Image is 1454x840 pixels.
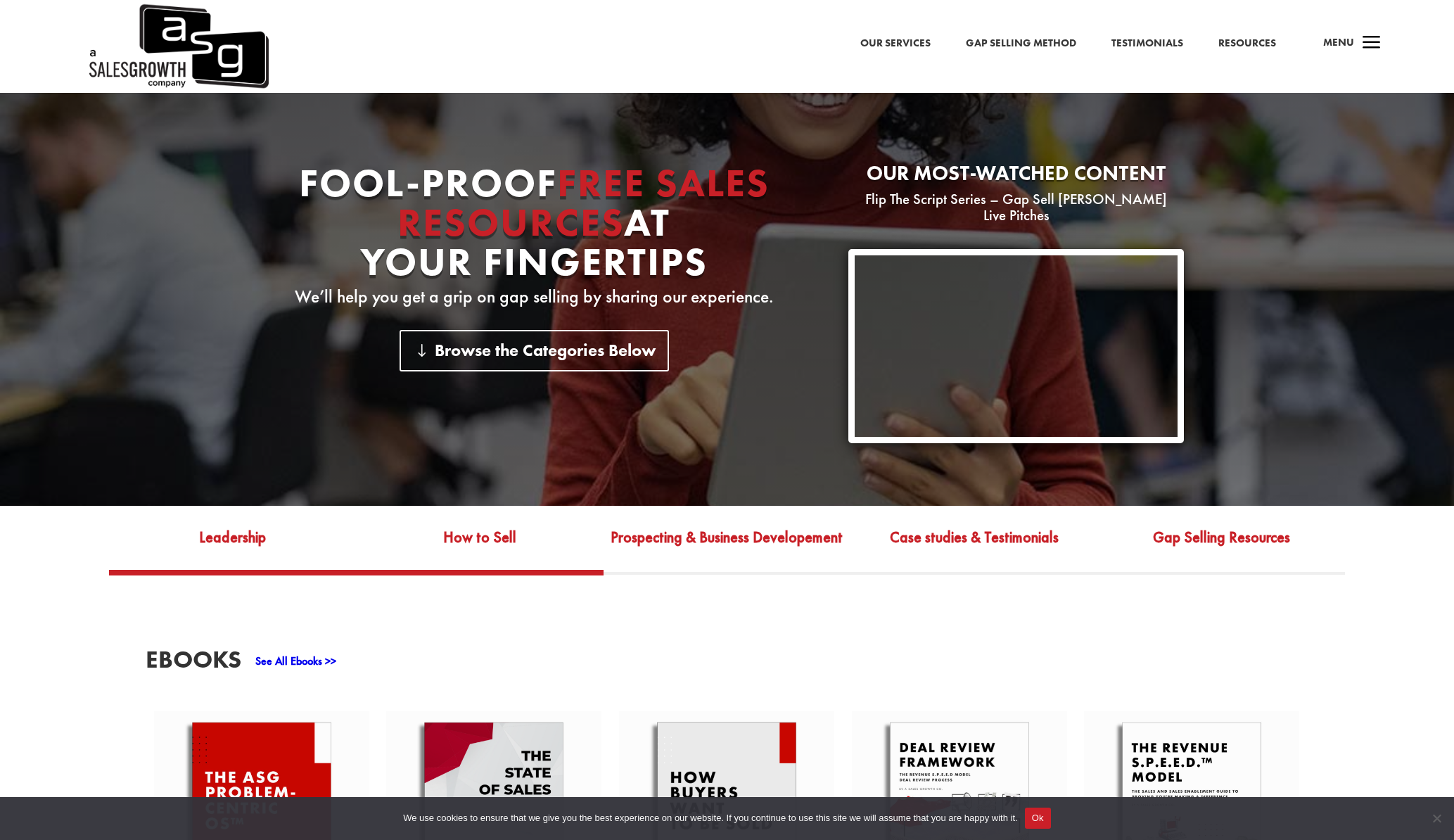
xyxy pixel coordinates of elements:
a: See All Ebooks >> [255,654,336,668]
a: Gap Selling Method [966,34,1076,53]
a: Gap Selling Resources [1098,525,1345,570]
span: No [1429,811,1443,825]
h3: EBooks [146,647,241,679]
iframe: 15 Cold Email Patterns to Break to Get Replies [855,255,1178,437]
a: Testimonials [1111,34,1183,53]
a: Leadership [109,525,356,570]
span: We use cookies to ensure that we give you the best experience on our website. If you continue to ... [403,811,1017,825]
a: Resources [1218,34,1276,53]
a: Our Services [860,34,931,53]
p: We’ll help you get a grip on gap selling by sharing our experience. [270,288,798,305]
a: Case studies & Testimonials [850,525,1097,570]
a: Browse the Categories Below [400,330,669,371]
button: Ok [1025,808,1051,829]
a: How to Sell [356,525,603,570]
span: Menu [1323,35,1354,49]
span: a [1358,30,1386,58]
span: Free Sales Resources [397,158,770,248]
p: Flip The Script Series – Gap Sell [PERSON_NAME] Live Pitches [848,191,1184,224]
a: Prospecting & Business Developement [604,525,850,570]
h1: Fool-proof At Your Fingertips [270,163,798,288]
h2: Our most-watched content [848,163,1184,191]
